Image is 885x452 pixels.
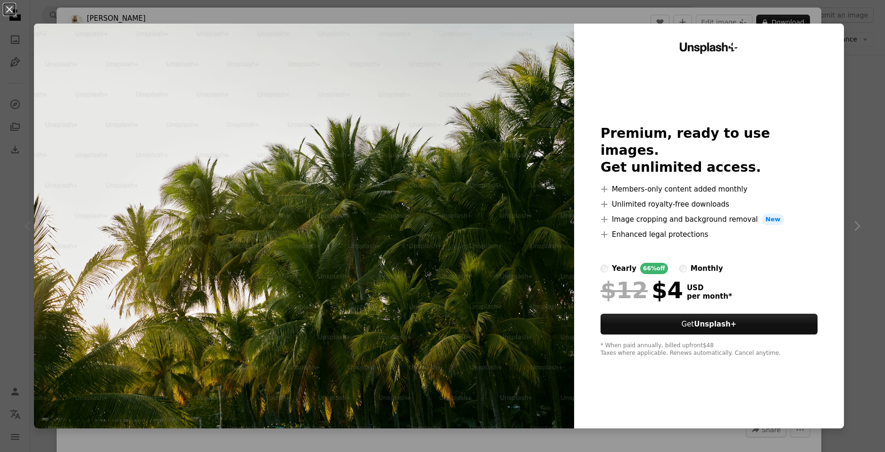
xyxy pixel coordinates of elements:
[687,292,732,301] span: per month *
[679,265,687,272] input: monthly
[601,199,818,210] li: Unlimited royalty-free downloads
[601,314,818,335] button: GetUnsplash+
[601,265,608,272] input: yearly66%off
[601,184,818,195] li: Members-only content added monthly
[691,263,723,274] div: monthly
[640,263,668,274] div: 66% off
[601,342,818,357] div: * When paid annually, billed upfront $48 Taxes where applicable. Renews automatically. Cancel any...
[694,320,736,328] strong: Unsplash+
[612,263,636,274] div: yearly
[601,278,683,302] div: $4
[601,214,818,225] li: Image cropping and background removal
[601,229,818,240] li: Enhanced legal protections
[601,125,818,176] h2: Premium, ready to use images. Get unlimited access.
[762,214,785,225] span: New
[687,284,732,292] span: USD
[601,278,648,302] span: $12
